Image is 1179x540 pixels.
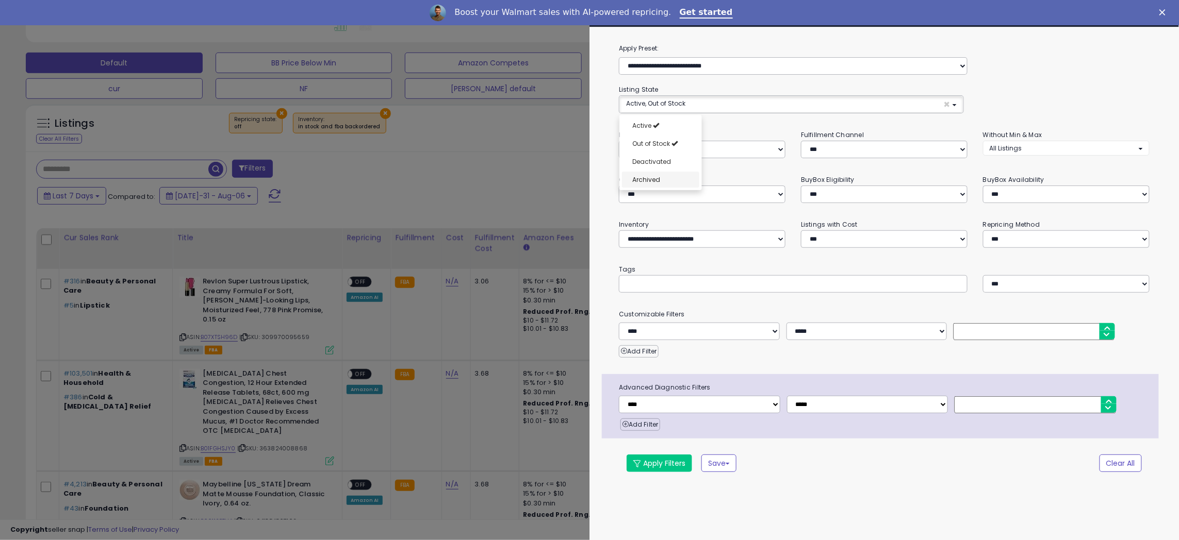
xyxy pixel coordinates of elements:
small: Listing State [619,85,659,94]
small: Repricing Method [983,220,1040,229]
button: Active, Out of Stock × [619,96,963,113]
small: Customizable Filters [611,309,1157,320]
span: Active [632,121,651,130]
span: All Listings [990,144,1022,153]
button: Clear All [1100,454,1142,472]
small: Tags [611,264,1157,275]
button: Add Filter [620,418,660,431]
small: Listings with Cost [801,220,858,229]
span: × [944,99,951,110]
a: Get started [680,7,733,19]
button: All Listings [983,141,1150,156]
span: Active, Out of Stock [626,99,685,108]
span: Deactivated [632,157,671,166]
small: Repricing [619,130,650,139]
div: Boost your Walmart sales with AI-powered repricing. [454,7,671,18]
img: Profile image for Adrian [430,5,446,21]
small: BuyBox Availability [983,175,1044,184]
small: Inventory [619,220,649,229]
span: Advanced Diagnostic Filters [611,382,1159,393]
small: Fulfillment Channel [801,130,864,139]
button: Save [701,454,736,472]
small: Without Min & Max [983,130,1042,139]
button: Add Filter [619,345,659,358]
div: Close [1159,9,1170,15]
button: Apply Filters [627,454,692,472]
small: Current Listed Price [619,175,680,184]
small: BuyBox Eligibility [801,175,855,184]
label: Apply Preset: [611,43,1157,54]
span: Out of Stock [632,139,670,148]
span: Archived [632,175,660,184]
